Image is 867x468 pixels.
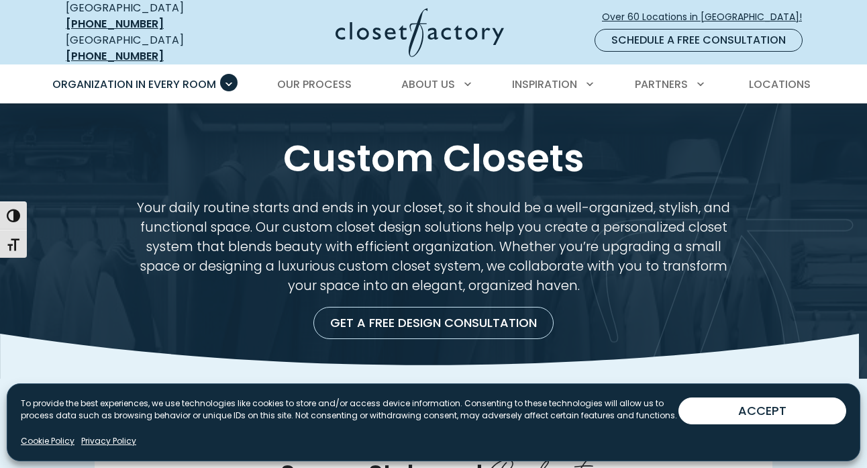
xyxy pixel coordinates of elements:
[635,77,688,92] span: Partners
[52,77,216,92] span: Organization in Every Room
[313,307,554,339] a: Get a Free Design Consultation
[512,77,577,92] span: Inspiration
[66,48,164,64] a: [PHONE_NUMBER]
[66,32,230,64] div: [GEOGRAPHIC_DATA]
[63,136,804,182] h1: Custom Closets
[602,10,813,24] span: Over 60 Locations in [GEOGRAPHIC_DATA]!
[336,8,504,57] img: Closet Factory Logo
[43,66,824,103] nav: Primary Menu
[595,29,803,52] a: Schedule a Free Consultation
[81,435,136,447] a: Privacy Policy
[678,397,846,424] button: ACCEPT
[21,435,74,447] a: Cookie Policy
[601,5,813,29] a: Over 60 Locations in [GEOGRAPHIC_DATA]!
[401,77,455,92] span: About Us
[277,77,352,92] span: Our Process
[126,198,741,296] p: Your daily routine starts and ends in your closet, so it should be a well-organized, stylish, and...
[66,16,164,32] a: [PHONE_NUMBER]
[21,397,678,422] p: To provide the best experiences, we use technologies like cookies to store and/or access device i...
[749,77,811,92] span: Locations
